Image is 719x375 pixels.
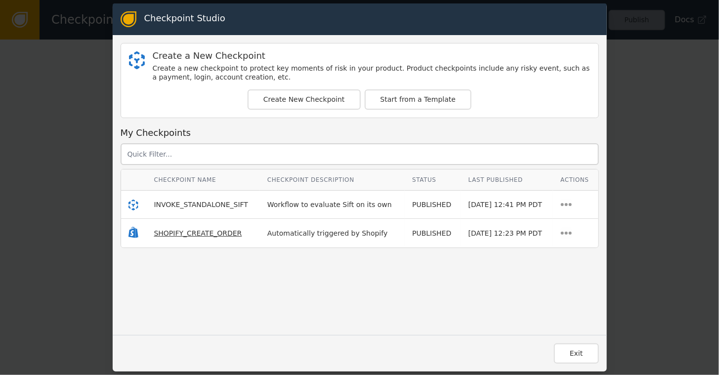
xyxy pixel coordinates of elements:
[468,228,546,239] div: [DATE] 12:23 PM PDT
[144,11,225,27] div: Checkpoint Studio
[267,201,392,208] span: Workflow to evaluate Sift on its own
[154,201,249,208] span: INVOKE_STANDALONE_SIFT
[412,228,454,239] div: PUBLISHED
[554,343,599,364] button: Exit
[468,200,546,210] div: [DATE] 12:41 PM PDT
[153,64,591,82] div: Create a new checkpoint to protect key moments of risk in your product. Product checkpoints inclu...
[248,89,361,110] button: Create New Checkpoint
[260,169,405,191] th: Checkpoint Description
[267,229,388,237] span: Automatically triggered by Shopify
[405,169,461,191] th: Status
[365,89,472,110] button: Start from a Template
[153,51,591,60] div: Create a New Checkpoint
[121,126,599,139] div: My Checkpoints
[412,200,454,210] div: PUBLISHED
[553,169,598,191] th: Actions
[461,169,553,191] th: Last Published
[147,169,260,191] th: Checkpoint Name
[121,143,599,165] input: Quick Filter...
[154,229,242,237] span: SHOPIFY_CREATE_ORDER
